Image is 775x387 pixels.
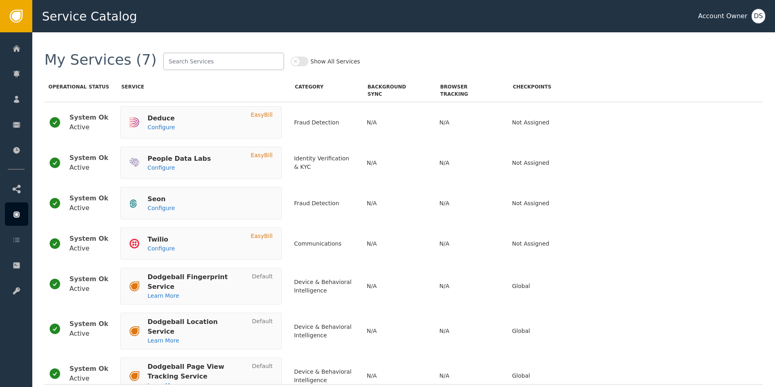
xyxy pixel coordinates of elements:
button: DS [752,9,765,23]
div: Global [512,372,572,380]
div: N/A [439,327,500,335]
div: N/A [439,372,500,380]
div: Fraud Detection [294,199,354,208]
div: Deduce [147,114,175,123]
div: Account Owner [698,11,748,21]
div: N/A [367,327,427,335]
div: System Ok [69,274,108,284]
div: N/A [367,199,427,208]
div: Active [69,374,108,383]
a: Learn More [147,292,179,300]
div: Device & Behavioral Intelligence [294,323,354,340]
div: Communications [294,240,354,248]
div: Sync [367,70,428,98]
div: Dodgeball Page View Tracking Service [147,362,244,381]
div: Not Assigned [512,159,572,167]
div: Active [69,122,108,132]
div: Service [121,70,283,98]
div: Default [252,317,272,326]
div: Device & Behavioral Intelligence [294,368,354,385]
div: N/A [439,159,500,167]
div: Status [48,70,121,98]
div: Fraud Detection [294,118,354,127]
div: EasyBill [251,111,272,119]
div: Active [69,203,108,213]
div: Active [69,284,108,294]
div: N/A [439,240,500,248]
div: Tracking [440,70,501,98]
div: Category [295,70,355,98]
span: Background [367,83,426,90]
div: Checkpoints [513,70,573,98]
span: Configure [147,205,175,211]
div: Not Assigned [512,199,572,208]
span: Configure [147,124,175,130]
div: Twilio [147,235,175,244]
div: System Ok [69,234,108,244]
div: Active [69,163,108,172]
div: Dodgeball Location Service [147,317,244,337]
div: My Services (7) [44,53,157,70]
div: EasyBill [251,151,272,160]
span: Configure [147,245,175,252]
div: System Ok [69,319,108,329]
div: N/A [367,372,427,380]
span: Operational [48,83,87,98]
div: N/A [439,199,500,208]
div: System Ok [69,364,108,374]
div: Default [252,272,272,281]
a: Configure [147,244,175,253]
div: Global [512,282,572,290]
div: Default [252,362,272,370]
div: System Ok [69,193,108,203]
div: N/A [367,282,427,290]
div: Active [69,244,108,253]
div: People Data Labs [147,154,211,164]
input: Search Services [163,53,284,70]
span: Learn More [147,337,179,344]
span: Configure [147,164,175,171]
span: Browser [440,83,499,90]
a: Configure [147,123,175,132]
a: Configure [147,204,175,212]
div: Not Assigned [512,240,572,248]
div: System Ok [69,153,108,163]
span: Learn More [147,292,179,299]
div: Seon [147,194,175,204]
div: EasyBill [251,232,272,240]
div: System Ok [69,113,108,122]
a: Configure [147,164,175,172]
div: Active [69,329,108,339]
div: N/A [439,282,500,290]
div: Identity Verification & KYC [294,154,354,171]
div: N/A [439,118,500,127]
span: Service Catalog [42,7,137,25]
div: Global [512,327,572,335]
div: N/A [367,240,427,248]
div: Not Assigned [512,118,572,127]
div: Device & Behavioral Intelligence [294,278,354,295]
div: N/A [367,118,427,127]
a: Learn More [147,337,179,345]
div: N/A [367,159,427,167]
label: Show All Services [310,57,360,66]
div: Dodgeball Fingerprint Service [147,272,244,292]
